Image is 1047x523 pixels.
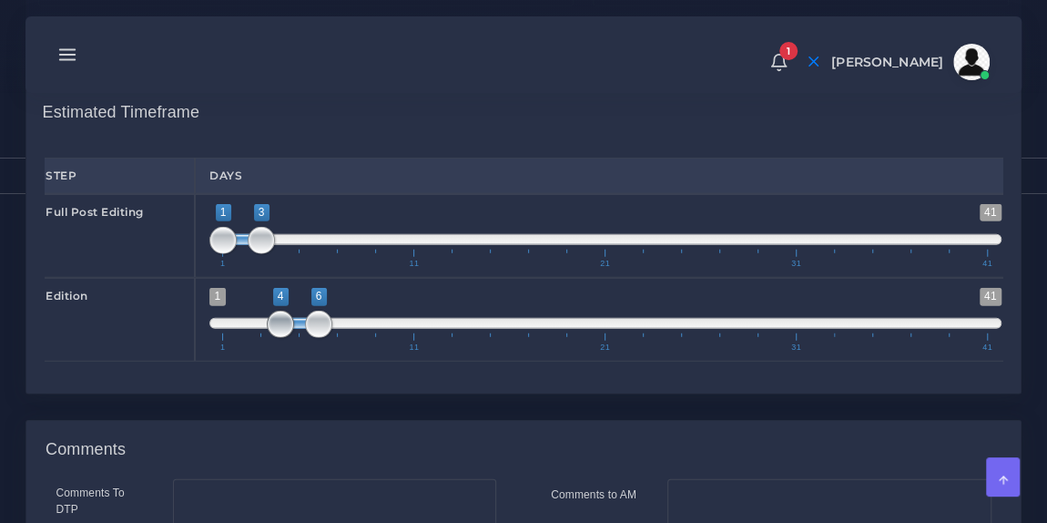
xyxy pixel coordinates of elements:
label: Comments to AM [551,487,636,503]
span: 1 [209,288,225,305]
strong: Edition [46,289,88,303]
span: 31 [788,344,804,352]
h4: Estimated Timeframe [43,85,1005,123]
span: 1 [218,260,229,268]
h4: Comments [46,440,126,460]
span: 41 [980,260,995,268]
span: 1 [779,42,798,60]
span: 11 [406,344,422,352]
strong: Days [209,169,242,182]
strong: Step [46,169,76,182]
span: 31 [788,260,804,268]
span: 11 [406,260,422,268]
a: [PERSON_NAME]avatar [822,44,996,80]
span: 41 [980,288,1001,305]
img: avatar [953,44,990,80]
strong: Full Post Editing [46,205,144,219]
span: 21 [597,260,613,268]
span: 6 [311,288,327,305]
label: Comments To DTP [56,485,146,518]
span: 3 [254,204,269,221]
a: 1 [763,52,795,72]
span: 21 [597,344,613,352]
span: 4 [273,288,289,305]
span: 1 [216,204,231,221]
span: 1 [218,344,229,352]
span: [PERSON_NAME] [831,56,943,68]
span: 41 [980,344,995,352]
span: 41 [980,204,1001,221]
